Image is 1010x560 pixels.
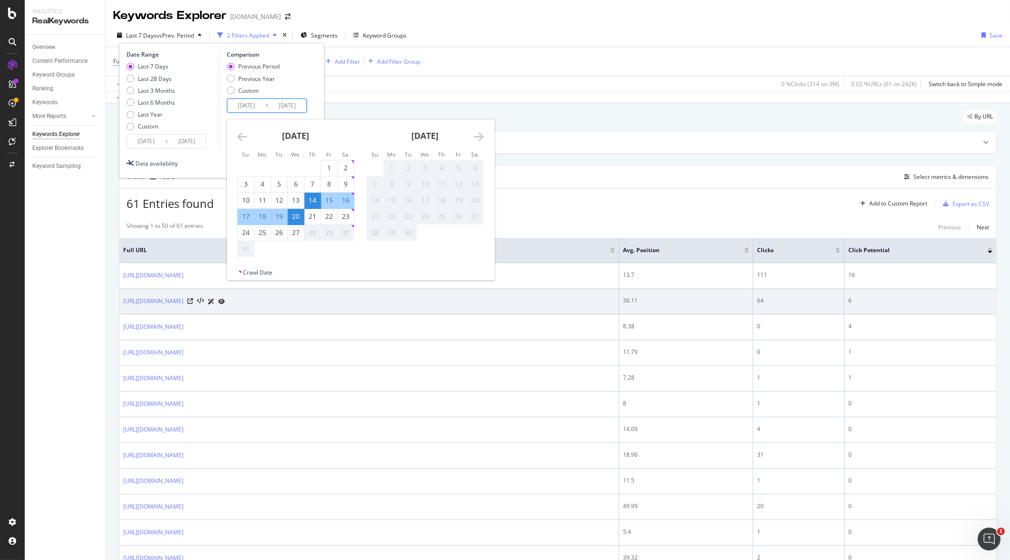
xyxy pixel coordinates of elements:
[126,222,203,233] div: Showing 1 to 50 of 61 entries
[254,192,271,208] td: Choose Monday, August 11, 2025 as your check-in date. It’s available.
[254,196,271,205] div: 11
[126,122,175,130] div: Custom
[338,212,354,221] div: 23
[304,208,320,225] td: Choose Thursday, August 21, 2025 as your check-in date. It’s available.
[32,84,98,94] a: Ranking
[126,87,175,95] div: Last 3 Months
[367,196,383,205] div: 14
[623,425,749,433] div: 14.09
[138,62,168,70] div: Last 7 Days
[383,208,400,225] td: Not available. Monday, September 22, 2025
[623,399,749,408] div: 8
[113,57,134,65] span: Full URL
[781,80,839,88] div: 0 % Clicks ( 314 on 3M )
[281,30,289,40] div: times
[320,160,337,176] td: Choose Friday, August 1, 2025 as your check-in date. It’s available.
[929,80,1002,88] div: Switch back to Simple mode
[456,150,461,158] small: Fr
[417,192,433,208] td: Not available. Wednesday, September 17, 2025
[623,348,749,356] div: 11.79
[187,298,193,304] a: Visit Online Page
[623,502,749,511] div: 49.99
[32,42,55,52] div: Overview
[757,425,840,433] div: 4
[32,129,98,139] a: Keywords Explorer
[126,75,175,83] div: Last 28 Days
[434,179,450,189] div: 11
[254,179,271,189] div: 4
[417,160,433,176] td: Not available. Wednesday, September 3, 2025
[757,322,840,331] div: 0
[337,225,354,241] td: Not available. Saturday, August 30, 2025
[450,196,466,205] div: 19
[338,179,354,189] div: 9
[238,212,254,221] div: 17
[384,163,400,173] div: 1
[623,476,749,485] div: 11.5
[338,228,354,237] div: 30
[400,176,417,192] td: Not available. Tuesday, September 9, 2025
[384,212,400,221] div: 22
[978,28,1002,43] button: Save
[335,58,360,66] div: Add Filter
[238,75,275,83] div: Previous Year
[126,62,175,70] div: Last 7 Days
[238,62,280,70] div: Previous Period
[288,212,304,221] div: 20
[123,425,184,434] a: [URL][DOMAIN_NAME]
[168,135,206,148] input: End Date
[285,13,291,20] div: arrow-right-arrow-left
[238,244,254,254] div: 31
[138,75,172,83] div: Last 28 Days
[238,87,259,95] div: Custom
[350,28,410,43] button: Keyword Groups
[848,271,992,279] div: 16
[367,228,383,237] div: 28
[952,200,989,208] div: Export as CSV
[997,528,1005,535] span: 1
[138,87,175,95] div: Last 3 Months
[364,56,420,67] button: Add Filter Group
[138,122,158,130] div: Custom
[363,31,407,39] div: Keyword Groups
[271,176,287,192] td: Choose Tuesday, August 5, 2025 as your check-in date. It’s available.
[623,322,749,331] div: 8.38
[287,225,304,241] td: Choose Wednesday, August 27, 2025 as your check-in date. It’s available.
[123,528,184,537] a: [URL][DOMAIN_NAME]
[156,31,194,39] span: vs Prev. Period
[254,228,271,237] div: 25
[227,119,494,268] div: Calendar
[254,212,271,221] div: 18
[32,70,98,80] a: Keyword Groups
[757,348,840,356] div: 0
[320,208,337,225] td: Choose Friday, August 22, 2025 as your check-in date. It’s available.
[848,373,992,382] div: 1
[466,192,483,208] td: Not available. Saturday, September 20, 2025
[337,160,354,176] td: Choose Saturday, August 2, 2025 as your check-in date. It’s available.
[311,31,338,39] span: Segments
[230,12,281,21] div: [DOMAIN_NAME]
[367,208,383,225] td: Not available. Sunday, September 21, 2025
[321,228,337,237] div: 29
[304,179,320,189] div: 7
[321,163,337,173] div: 1
[337,192,354,208] td: Selected. Saturday, August 16, 2025
[384,228,400,237] div: 29
[288,196,304,205] div: 13
[450,176,466,192] td: Not available. Friday, September 12, 2025
[856,196,927,211] button: Add to Custom Report
[433,160,450,176] td: Not available. Thursday, September 4, 2025
[623,271,749,279] div: 13.7
[297,28,341,43] button: Segments
[113,76,141,91] button: Apply
[32,143,98,153] a: Explorer Bookmarks
[417,176,433,192] td: Not available. Wednesday, September 10, 2025
[123,246,596,255] span: Full URL
[271,179,287,189] div: 5
[400,163,417,173] div: 2
[126,98,175,107] div: Last 6 Months
[126,110,175,118] div: Last Year
[978,528,1000,550] iframe: Intercom live chat
[467,212,483,221] div: 27
[123,322,184,332] a: [URL][DOMAIN_NAME]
